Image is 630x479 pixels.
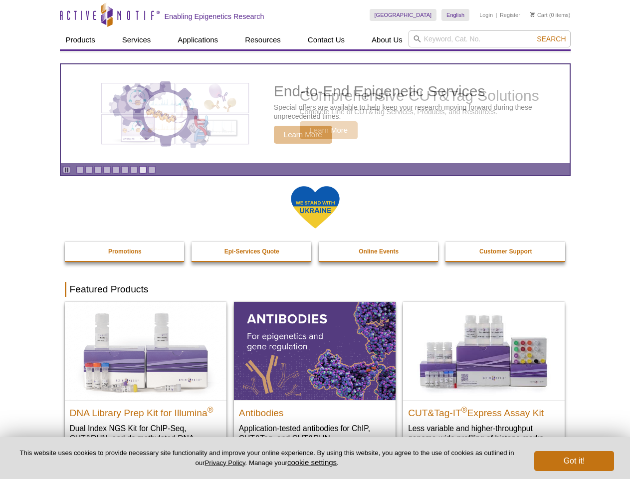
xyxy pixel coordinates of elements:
[239,423,391,444] p: Application-tested antibodies for ChIP, CUT&Tag, and CUT&RUN.
[16,449,518,468] p: This website uses cookies to provide necessary site functionality and improve your online experie...
[103,166,111,174] a: Go to slide 4
[116,30,157,49] a: Services
[274,126,332,144] span: Learn More
[403,302,565,400] img: CUT&Tag-IT® Express Assay Kit
[403,302,565,453] a: CUT&Tag-IT® Express Assay Kit CUT&Tag-IT®Express Assay Kit Less variable and higher-throughput ge...
[224,248,279,255] strong: Epi-Services Quote
[61,64,570,163] a: Three gears with decorative charts inside the larger center gear. End-to-End Epigenetic Services ...
[121,166,129,174] a: Go to slide 6
[359,248,399,255] strong: Online Events
[130,166,138,174] a: Go to slide 7
[274,84,565,99] h2: End-to-End Epigenetic Services
[302,30,351,49] a: Contact Us
[530,9,571,21] li: (0 items)
[165,12,264,21] h2: Enabling Epigenetics Research
[530,12,535,17] img: Your Cart
[76,166,84,174] a: Go to slide 1
[94,166,102,174] a: Go to slide 3
[319,242,439,261] a: Online Events
[61,64,570,163] article: End-to-End Epigenetic Services
[408,403,560,418] h2: CUT&Tag-IT Express Assay Kit
[85,166,93,174] a: Go to slide 2
[239,30,287,49] a: Resources
[530,11,548,18] a: Cart
[287,458,337,467] button: cookie settings
[239,403,391,418] h2: Antibodies
[461,405,467,414] sup: ®
[479,248,532,255] strong: Customer Support
[65,282,566,297] h2: Featured Products
[496,9,497,21] li: |
[192,242,312,261] a: Epi-Services Quote
[370,9,437,21] a: [GEOGRAPHIC_DATA]
[290,185,340,230] img: We Stand With Ukraine
[172,30,224,49] a: Applications
[537,35,566,43] span: Search
[208,405,213,414] sup: ®
[408,423,560,444] p: Less variable and higher-throughput genome-wide profiling of histone marks​.
[70,403,221,418] h2: DNA Library Prep Kit for Illumina
[234,302,396,453] a: All Antibodies Antibodies Application-tested antibodies for ChIP, CUT&Tag, and CUT&RUN.
[534,451,614,471] button: Got it!
[441,9,469,21] a: English
[534,34,569,43] button: Search
[108,248,142,255] strong: Promotions
[234,302,396,400] img: All Antibodies
[65,302,226,400] img: DNA Library Prep Kit for Illumina
[409,30,571,47] input: Keyword, Cat. No.
[366,30,409,49] a: About Us
[65,242,186,261] a: Promotions
[274,103,565,121] p: Special offers are available to help keep your research moving forward during these unprecedented...
[70,423,221,454] p: Dual Index NGS Kit for ChIP-Seq, CUT&RUN, and ds methylated DNA assays.
[63,166,70,174] a: Toggle autoplay
[445,242,566,261] a: Customer Support
[60,30,101,49] a: Products
[65,302,226,463] a: DNA Library Prep Kit for Illumina DNA Library Prep Kit for Illumina® Dual Index NGS Kit for ChIP-...
[205,459,245,467] a: Privacy Policy
[112,166,120,174] a: Go to slide 5
[479,11,493,18] a: Login
[500,11,520,18] a: Register
[112,79,212,149] img: Three gears with decorative charts inside the larger center gear.
[148,166,156,174] a: Go to slide 9
[139,166,147,174] a: Go to slide 8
